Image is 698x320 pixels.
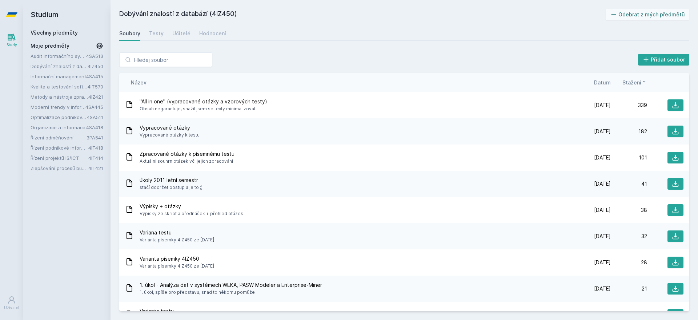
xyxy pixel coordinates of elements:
div: Testy [149,30,164,37]
span: [DATE] [594,128,611,135]
span: Varianta písemky 4IZ450 ze [DATE] [140,262,214,270]
span: Moje předměty [31,42,69,50]
a: 4SA415 [86,74,103,79]
div: 41 [611,180,647,187]
a: 4SA445 [85,104,103,110]
input: Hledej soubor [119,52,212,67]
span: 1. úkol, spíše pro představu, snad to někomu pomůže [140,289,322,296]
span: úkoly 2011 letní semestr [140,177,202,184]
div: Uživatel [4,305,19,311]
a: Informační management [31,73,86,80]
span: Aktuální souhrn otázek vč. jejich zpracování [140,158,234,165]
div: 28 [611,259,647,266]
span: Zpracované otázky k písemnému testu [140,150,234,158]
div: 32 [611,233,647,240]
span: Obsah negarantuje, snažil jsem se texty minimalizovat [140,105,267,112]
a: Dobývání znalostí z databází [31,63,88,70]
a: Zlepšování procesů budování IS [31,165,88,172]
span: [DATE] [594,154,611,161]
h2: Dobývání znalostí z databází (4IZ450) [119,9,606,20]
a: 3PA541 [87,135,103,141]
a: Učitelé [172,26,190,41]
button: Název [131,79,147,86]
span: Výpisky ze skript a přednášek + přehled otázek [140,210,243,217]
a: Řízení projektů IS/ICT [31,154,88,162]
a: 4IT570 [88,84,103,90]
span: [DATE] [594,233,611,240]
a: Řízení podnikové informatiky [31,144,88,151]
a: Organizace a informace [31,124,86,131]
a: Uživatel [1,292,22,314]
div: 101 [611,154,647,161]
span: Variana testu [140,229,214,236]
a: Testy [149,26,164,41]
div: Hodnocení [199,30,226,37]
span: [DATE] [594,206,611,214]
span: Vypracované otázky k testu [140,131,200,139]
span: [DATE] [594,102,611,109]
a: 4IT421 [88,165,103,171]
button: Stažení [622,79,647,86]
a: Všechny předměty [31,29,78,36]
a: Optimalizace podnikových procesů [31,114,87,121]
div: Soubory [119,30,140,37]
span: Varianta písemky 4IZ450 ze [DATE] [140,236,214,244]
a: 4IT418 [88,145,103,151]
div: Učitelé [172,30,190,37]
div: Study [7,42,17,48]
span: 1. úkol - Analýza dat v systémech WEKA, PASW Modeler a Enterprise-Miner [140,281,322,289]
a: 4SA511 [87,114,103,120]
span: "All in one" (vypracované otázky a vzorových testy) [140,98,267,105]
a: Metody a nástroje zpracování textových informací [31,93,88,100]
a: Hodnocení [199,26,226,41]
a: Kvalita a testování softwaru [31,83,88,90]
a: 4IT414 [88,155,103,161]
span: [DATE] [594,259,611,266]
a: Study [1,29,22,51]
span: Vypracované otázky [140,124,200,131]
a: 4IZ450 [88,63,103,69]
div: 21 [611,285,647,292]
span: Varianta testu [140,308,174,315]
button: Datum [594,79,611,86]
div: 339 [611,102,647,109]
a: Řízení odměňování [31,134,87,141]
span: [DATE] [594,180,611,187]
button: Odebrat z mých předmětů [606,9,690,20]
div: 182 [611,128,647,135]
a: 4SA418 [86,125,103,130]
span: stačí dodržet postup a je to ;) [140,184,202,191]
span: [DATE] [594,285,611,292]
span: Stažení [622,79,641,86]
span: Výpisky + otázky [140,203,243,210]
a: Audit informačního systému [31,52,86,60]
span: Varianta písemky 4IZ450 [140,255,214,262]
a: Moderní trendy v informatice [31,103,85,111]
div: 38 [611,206,647,214]
button: Přidat soubor [638,54,690,66]
a: 4SA513 [86,53,103,59]
a: Soubory [119,26,140,41]
a: 4IZ421 [88,94,103,100]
